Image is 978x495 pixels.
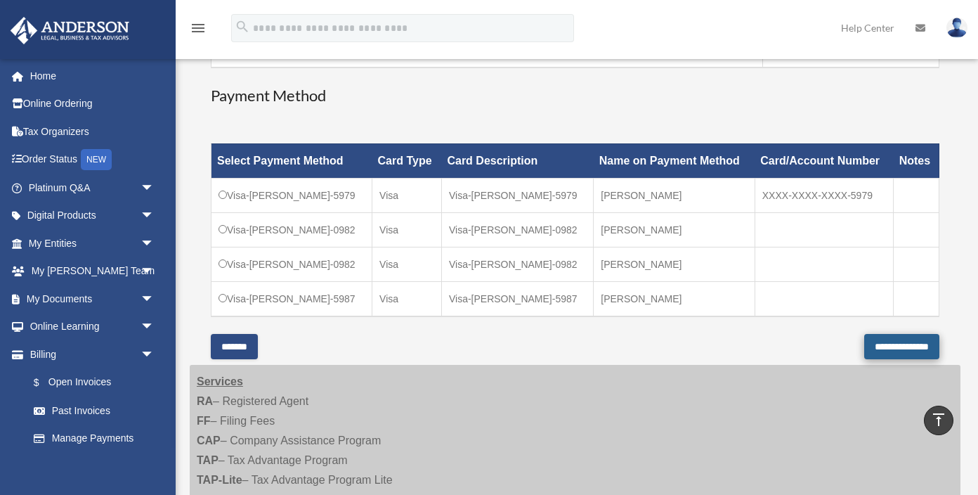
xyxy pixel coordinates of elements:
a: Digital Productsarrow_drop_down [10,202,176,230]
a: Manage Payments [20,425,169,453]
a: menu [190,25,207,37]
a: Past Invoices [20,397,169,425]
strong: RA [197,395,213,407]
td: Visa-[PERSON_NAME]-5979 [441,178,593,212]
th: Card Type [372,143,442,178]
td: Visa-[PERSON_NAME]-0982 [441,212,593,247]
td: Visa-[PERSON_NAME]-5987 [441,281,593,316]
td: Visa-[PERSON_NAME]-0982 [441,247,593,281]
strong: TAP [197,454,219,466]
a: My [PERSON_NAME] Teamarrow_drop_down [10,257,176,285]
a: Platinum Q&Aarrow_drop_down [10,174,176,202]
a: Billingarrow_drop_down [10,340,169,368]
i: search [235,19,250,34]
strong: CAP [197,435,221,446]
td: [PERSON_NAME] [594,247,755,281]
div: NEW [81,149,112,170]
a: Home [10,62,176,90]
img: Anderson Advisors Platinum Portal [6,17,133,44]
td: Visa [372,178,442,212]
strong: TAP-Lite [197,474,242,486]
td: Visa-[PERSON_NAME]-5987 [211,281,372,316]
th: Notes [894,143,939,178]
strong: Services [197,375,243,387]
a: vertical_align_top [924,406,953,435]
td: Visa [372,212,442,247]
td: Visa [372,281,442,316]
span: arrow_drop_down [141,257,169,286]
a: Tax Organizers [10,117,176,146]
a: Order StatusNEW [10,146,176,174]
th: Card/Account Number [755,143,893,178]
span: arrow_drop_down [141,229,169,258]
a: My Documentsarrow_drop_down [10,285,176,313]
span: arrow_drop_down [141,202,169,231]
td: Visa-[PERSON_NAME]-0982 [211,212,372,247]
span: arrow_drop_down [141,285,169,314]
h3: Payment Method [211,85,939,107]
i: vertical_align_top [930,411,947,428]
i: menu [190,20,207,37]
a: $Open Invoices [20,368,162,397]
a: Online Ordering [10,90,176,118]
td: Visa-[PERSON_NAME]-5979 [211,178,372,212]
strong: FF [197,415,211,427]
span: arrow_drop_down [141,340,169,369]
td: Visa-[PERSON_NAME]-0982 [211,247,372,281]
td: [PERSON_NAME] [594,178,755,212]
a: My Entitiesarrow_drop_down [10,229,176,257]
span: arrow_drop_down [141,174,169,202]
td: [PERSON_NAME] [594,212,755,247]
a: Online Learningarrow_drop_down [10,313,176,341]
td: XXXX-XXXX-XXXX-5979 [755,178,893,212]
th: Card Description [441,143,593,178]
th: Name on Payment Method [594,143,755,178]
img: User Pic [946,18,967,38]
td: [PERSON_NAME] [594,281,755,316]
th: Select Payment Method [211,143,372,178]
span: $ [41,374,48,392]
td: Visa [372,247,442,281]
span: arrow_drop_down [141,313,169,342]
